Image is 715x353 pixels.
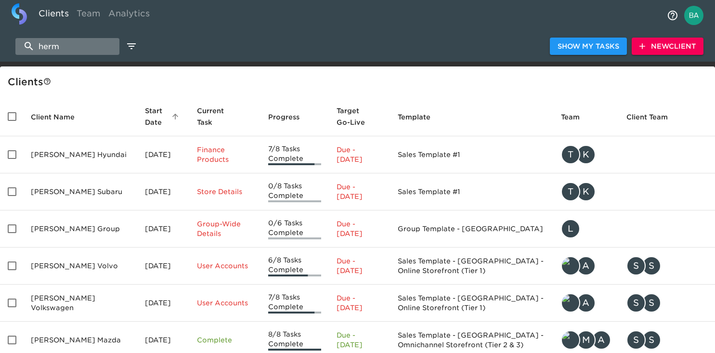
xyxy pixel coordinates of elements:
[639,40,696,52] span: New Client
[23,210,137,248] td: [PERSON_NAME] Group
[642,256,661,275] div: S
[137,285,189,322] td: [DATE]
[390,285,553,322] td: Sales Template - [GEOGRAPHIC_DATA] - Online Storefront (Tier 1)
[561,182,611,201] div: tracy@roadster.com, kevin.dodt@roadster.com
[626,330,646,350] div: S
[145,105,181,128] span: Start Date
[558,40,619,52] span: Show My Tasks
[398,111,443,123] span: Template
[197,105,253,128] span: Current Task
[576,256,596,275] div: A
[642,293,661,313] div: S
[626,111,680,123] span: Client Team
[260,173,329,210] td: 0/8 Tasks Complete
[197,187,253,196] p: Store Details
[561,330,611,350] div: tyler@roadster.com, mark.wallace@roadster.com, austin.branch@cdk.com
[260,248,329,285] td: 6/8 Tasks Complete
[592,330,611,350] div: A
[562,331,579,349] img: tyler@roadster.com
[23,136,137,173] td: [PERSON_NAME] Hyundai
[561,145,580,164] div: T
[626,293,646,313] div: S
[390,173,553,210] td: Sales Template #1
[197,298,253,308] p: User Accounts
[197,335,253,345] p: Complete
[390,210,553,248] td: Group Template - [GEOGRAPHIC_DATA]
[23,285,137,322] td: [PERSON_NAME] Volkswagen
[337,256,382,275] p: Due - [DATE]
[337,105,370,128] span: Calculated based on the start date and the duration of all Tasks contained in this Hub.
[8,74,711,90] div: Client s
[337,145,382,164] p: Due - [DATE]
[576,145,596,164] div: K
[260,285,329,322] td: 7/8 Tasks Complete
[626,256,646,275] div: S
[561,219,580,238] div: L
[137,173,189,210] td: [DATE]
[626,330,707,350] div: Sean.trimble@herzogmeier.com, sean.trimble@herzogmeier.com
[43,78,51,85] svg: This is a list of all of your clients and clients shared with you
[197,145,253,164] p: Finance Products
[73,3,104,27] a: Team
[260,136,329,173] td: 7/8 Tasks Complete
[197,105,240,128] span: This is the next Task in this Hub that should be completed
[337,105,382,128] span: Target Go-Live
[31,111,87,123] span: Client Name
[337,219,382,238] p: Due - [DATE]
[576,293,596,313] div: A
[550,38,627,55] button: Show My Tasks
[642,330,661,350] div: S
[197,261,253,271] p: User Accounts
[104,3,154,27] a: Analytics
[576,182,596,201] div: K
[561,145,611,164] div: tracy@roadster.com, kevin.dodt@roadster.com
[123,38,140,54] button: edit
[35,3,73,27] a: Clients
[337,182,382,201] p: Due - [DATE]
[268,111,312,123] span: Progress
[260,210,329,248] td: 0/6 Tasks Complete
[561,256,611,275] div: tyler@roadster.com, austin.branch@cdk.com
[626,256,707,275] div: Sean.trimble@herzogmeier.com, sean.trimble@herzogmeier.com
[626,293,707,313] div: sean.trimble@herzogmeier.com, Sean.trimble@herzogmeier.com
[137,210,189,248] td: [DATE]
[562,294,579,312] img: tyler@roadster.com
[23,173,137,210] td: [PERSON_NAME] Subaru
[23,248,137,285] td: [PERSON_NAME] Volvo
[661,4,684,27] button: notifications
[137,248,189,285] td: [DATE]
[390,136,553,173] td: Sales Template #1
[684,6,703,25] img: Profile
[337,293,382,313] p: Due - [DATE]
[137,136,189,173] td: [DATE]
[15,38,119,55] input: search
[561,293,611,313] div: tyler@roadster.com, austin.branch@cdk.com
[337,330,382,350] p: Due - [DATE]
[390,248,553,285] td: Sales Template - [GEOGRAPHIC_DATA] - Online Storefront (Tier 1)
[561,219,611,238] div: leah.fisher@roadster.com
[632,38,703,55] button: NewClient
[576,330,596,350] div: M
[562,257,579,275] img: tyler@roadster.com
[12,3,27,25] img: logo
[561,111,592,123] span: Team
[197,219,253,238] p: Group-Wide Details
[561,182,580,201] div: T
